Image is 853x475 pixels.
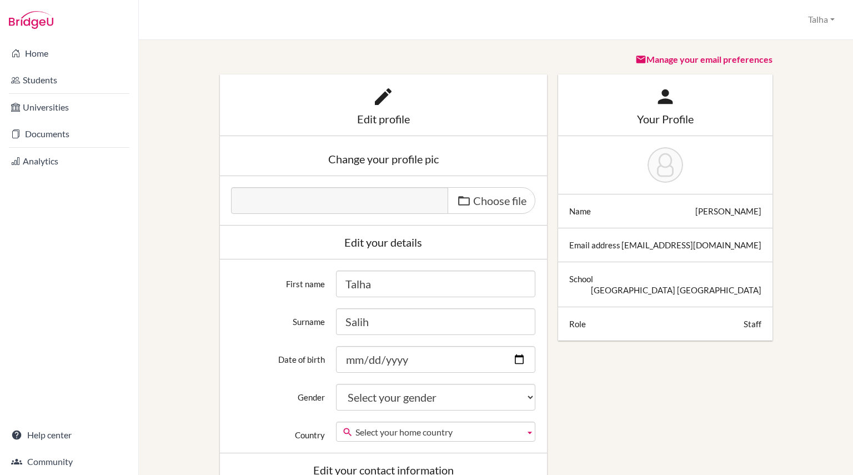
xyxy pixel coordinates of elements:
[231,153,536,164] div: Change your profile pic
[2,69,136,91] a: Students
[2,150,136,172] a: Analytics
[635,54,772,64] a: Manage your email preferences
[2,424,136,446] a: Help center
[569,273,593,284] div: School
[225,422,331,441] label: Country
[744,318,761,329] div: Staff
[803,9,840,30] button: Talha
[2,96,136,118] a: Universities
[648,147,683,183] img: Talha Salih
[473,194,526,207] span: Choose file
[231,113,536,124] div: Edit profile
[9,11,53,29] img: Bridge-U
[591,284,761,296] div: [GEOGRAPHIC_DATA] [GEOGRAPHIC_DATA]
[569,318,586,329] div: Role
[695,206,761,217] div: [PERSON_NAME]
[2,123,136,145] a: Documents
[2,42,136,64] a: Home
[2,451,136,473] a: Community
[225,271,331,289] label: First name
[355,422,520,442] span: Select your home country
[225,308,331,327] label: Surname
[569,113,761,124] div: Your Profile
[569,206,591,217] div: Name
[621,239,761,251] div: [EMAIL_ADDRESS][DOMAIN_NAME]
[231,237,536,248] div: Edit your details
[225,346,331,365] label: Date of birth
[225,384,331,403] label: Gender
[569,239,620,251] div: Email address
